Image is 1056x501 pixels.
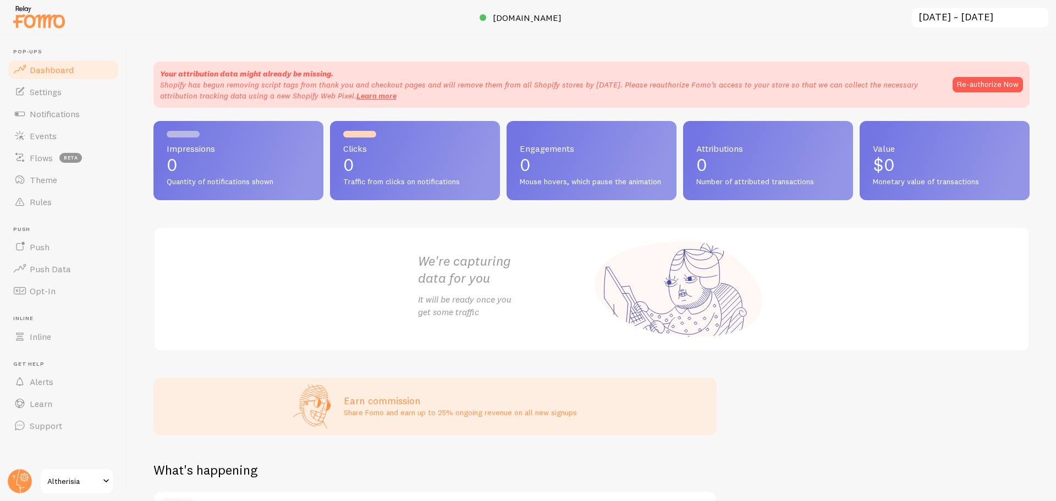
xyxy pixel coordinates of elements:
span: $0 [873,154,895,175]
span: Opt-In [30,285,56,296]
span: Quantity of notifications shown [167,177,310,187]
span: Pop-ups [13,48,120,56]
a: Events [7,125,120,147]
span: Monetary value of transactions [873,177,1016,187]
a: Inline [7,326,120,348]
span: Dashboard [30,64,74,75]
span: Value [873,144,1016,153]
span: Engagements [520,144,663,153]
a: Opt-In [7,280,120,302]
a: Notifications [7,103,120,125]
span: Push Data [30,263,71,274]
span: Support [30,420,62,431]
span: Impressions [167,144,310,153]
span: Inline [30,331,51,342]
a: Learn [7,393,120,415]
span: Number of attributed transactions [696,177,840,187]
span: Inline [13,315,120,322]
span: Settings [30,86,62,97]
a: Support [7,415,120,437]
a: Flows beta [7,147,120,169]
h2: What's happening [153,461,257,478]
p: It will be ready once you get some traffic [418,293,592,318]
p: Share Fomo and earn up to 25% ongoing revenue on all new signups [344,407,577,418]
strong: Your attribution data might already be missing. [160,69,333,79]
a: Settings [7,81,120,103]
a: Dashboard [7,59,120,81]
p: 0 [520,156,663,174]
span: Traffic from clicks on notifications [343,177,487,187]
span: Learn [30,398,52,409]
button: Re-authorize Now [953,77,1023,92]
span: Notifications [30,108,80,119]
span: Get Help [13,361,120,368]
a: Push [7,236,120,258]
span: Clicks [343,144,487,153]
img: fomo-relay-logo-orange.svg [12,3,67,31]
h2: We're capturing data for you [418,252,592,287]
span: Push [30,241,50,252]
span: Push [13,226,120,233]
span: beta [59,153,82,163]
a: Rules [7,191,120,213]
span: Attributions [696,144,840,153]
a: Altherisia [40,468,114,494]
span: Theme [30,174,57,185]
p: 0 [167,156,310,174]
span: Mouse hovers, which pause the animation [520,177,663,187]
span: Flows [30,152,53,163]
a: Learn more [356,91,397,101]
a: Push Data [7,258,120,280]
a: Theme [7,169,120,191]
h3: Earn commission [344,394,577,407]
span: Alerts [30,376,53,387]
span: Events [30,130,57,141]
span: Rules [30,196,52,207]
p: 0 [696,156,840,174]
p: 0 [343,156,487,174]
p: Shopify has begun removing script tags from thank you and checkout pages and will remove them fro... [160,79,942,101]
span: Altherisia [47,475,100,488]
a: Alerts [7,371,120,393]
